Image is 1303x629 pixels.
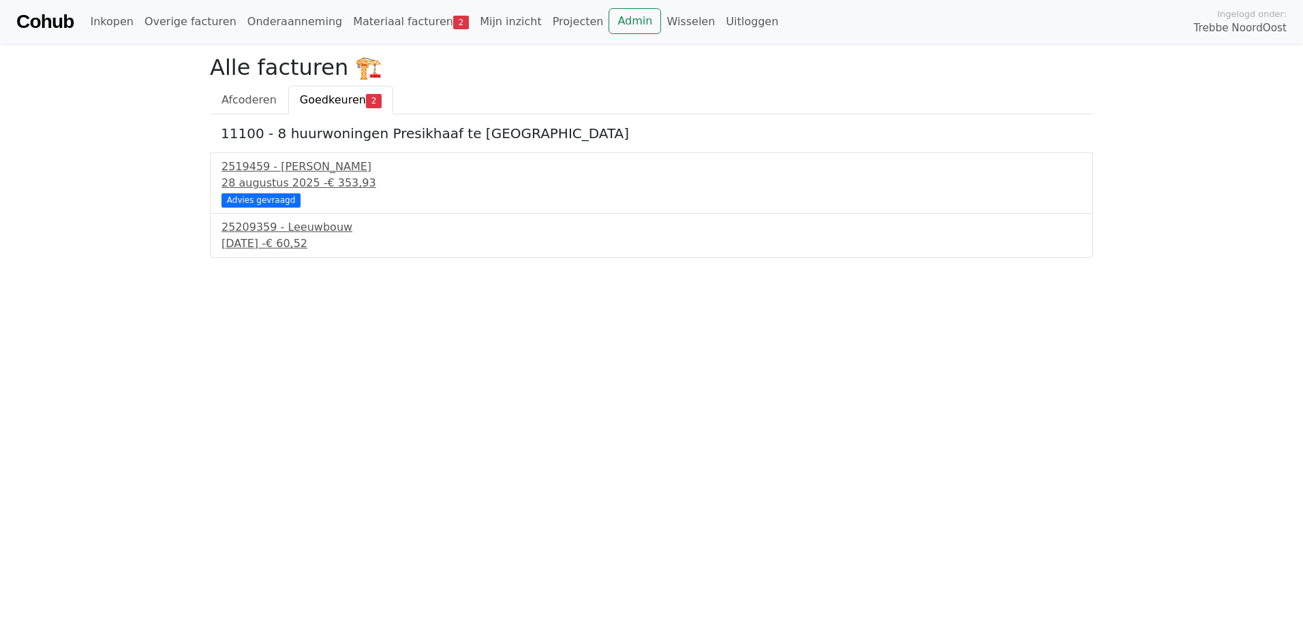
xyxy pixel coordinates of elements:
a: Admin [609,8,661,34]
h5: 11100 - 8 huurwoningen Presikhaaf te [GEOGRAPHIC_DATA] [221,125,1082,142]
div: 25209359 - Leeuwbouw [221,219,1082,236]
a: Cohub [16,5,74,38]
span: 2 [366,94,382,108]
h2: Alle facturen 🏗️ [210,54,1093,80]
a: Onderaanneming [242,8,348,35]
div: 2519459 - [PERSON_NAME] [221,159,1082,175]
a: Materiaal facturen2 [348,8,474,35]
span: € 60,52 [266,237,307,250]
a: Wisselen [661,8,720,35]
span: 2 [453,16,469,29]
a: 2519459 - [PERSON_NAME]28 augustus 2025 -€ 353,93 Advies gevraagd [221,159,1082,206]
span: € 353,93 [327,176,375,189]
a: 25209359 - Leeuwbouw[DATE] -€ 60,52 [221,219,1082,252]
a: Mijn inzicht [474,8,547,35]
a: Projecten [547,8,609,35]
a: Overige facturen [139,8,242,35]
span: Afcoderen [221,93,277,106]
span: Ingelogd onder: [1217,7,1287,20]
div: 28 augustus 2025 - [221,175,1082,191]
a: Uitloggen [720,8,784,35]
a: Goedkeuren2 [288,86,393,114]
span: Trebbe NoordOost [1194,20,1287,36]
a: Afcoderen [210,86,288,114]
a: Inkopen [85,8,138,35]
div: Advies gevraagd [221,193,301,207]
div: [DATE] - [221,236,1082,252]
span: Goedkeuren [300,93,366,106]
